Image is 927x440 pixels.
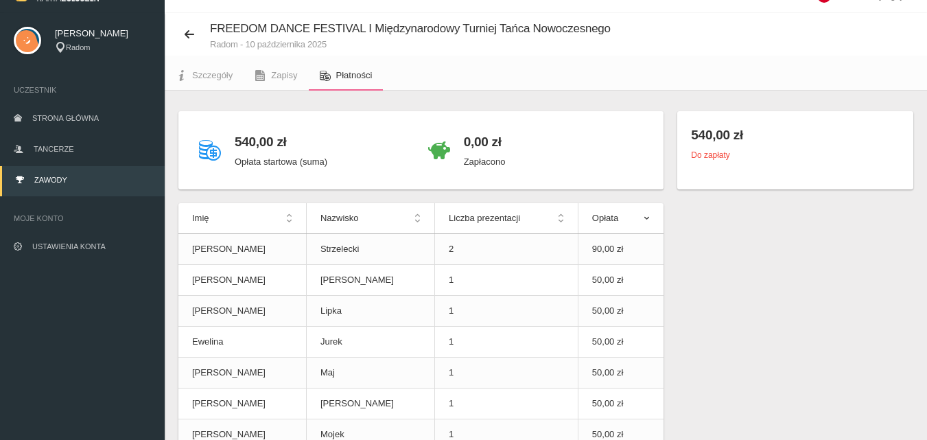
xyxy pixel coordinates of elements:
[578,203,664,234] th: Opłata
[306,234,434,265] td: Strzelecki
[464,132,506,152] h4: 0,00 zł
[235,155,327,169] p: Opłata startowa (suma)
[578,358,664,389] td: 50,00 zł
[32,242,106,251] span: Ustawienia konta
[435,234,578,265] td: 2
[306,327,434,358] td: Jurek
[691,125,900,145] h4: 540,00 zł
[435,265,578,296] td: 1
[306,389,434,419] td: [PERSON_NAME]
[435,296,578,327] td: 1
[578,296,664,327] td: 50,00 zł
[32,114,99,122] span: Strona główna
[435,389,578,419] td: 1
[210,22,611,35] span: FREEDOM DANCE FESTIVAL I Międzynarodowy Turniej Tańca Nowoczesnego
[178,265,306,296] td: [PERSON_NAME]
[306,296,434,327] td: Lipka
[14,83,151,97] span: Uczestnik
[178,296,306,327] td: [PERSON_NAME]
[178,234,306,265] td: [PERSON_NAME]
[178,203,306,234] th: Imię
[235,132,327,152] h4: 540,00 zł
[55,27,151,40] span: [PERSON_NAME]
[691,150,729,160] small: Do zapłaty
[34,176,67,184] span: Zawody
[14,211,151,225] span: Moje konto
[192,70,233,80] span: Szczegóły
[336,70,373,80] span: Płatności
[178,327,306,358] td: Ewelina
[34,145,73,153] span: Tancerze
[178,389,306,419] td: [PERSON_NAME]
[435,203,578,234] th: Liczba prezentacji
[55,42,151,54] div: Radom
[578,234,664,265] td: 90,00 zł
[271,70,297,80] span: Zapisy
[435,327,578,358] td: 1
[244,60,308,91] a: Zapisy
[14,27,41,54] img: svg
[435,358,578,389] td: 1
[210,40,611,49] small: Radom - 10 października 2025
[306,265,434,296] td: [PERSON_NAME]
[578,389,664,419] td: 50,00 zł
[309,60,384,91] a: Płatności
[306,203,434,234] th: Nazwisko
[578,265,664,296] td: 50,00 zł
[306,358,434,389] td: Maj
[165,60,244,91] a: Szczegóły
[578,327,664,358] td: 50,00 zł
[464,155,506,169] p: Zapłacono
[178,358,306,389] td: [PERSON_NAME]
